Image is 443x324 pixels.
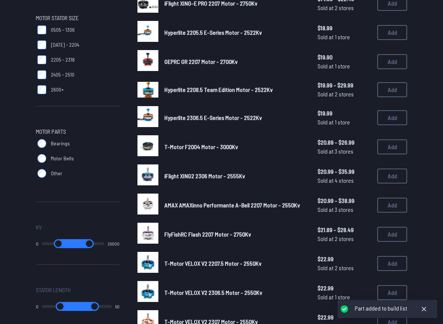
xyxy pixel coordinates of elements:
a: T-Motor VELOX V2 2306.5 Motor - 2550Kv [164,288,306,297]
output: 0 [36,241,38,247]
span: Sold at 1 store [317,33,371,41]
span: Sold at 1 store [317,293,371,302]
span: Sold at 2 stores [317,3,371,12]
button: Add [377,139,407,154]
button: Add [377,227,407,242]
a: image [137,223,158,246]
output: 25000 [108,241,120,247]
span: Sold at 2 stores [317,263,371,272]
output: 50 [115,303,120,309]
span: 2405 - 2510 [51,71,74,78]
span: $20.89 - $26.99 [317,138,371,147]
img: image [137,164,158,185]
img: image [137,50,158,71]
input: 0505 - 1306 [37,25,46,34]
span: Kv [36,223,42,232]
span: $22.99 [317,254,371,263]
img: image [137,135,158,156]
input: Motor Bells [37,154,46,163]
span: Sold at 3 stores [317,205,371,214]
span: $22.99 [317,284,371,293]
a: GEPRC GR 2207 Motor - 2700Kv [164,57,306,66]
a: image [137,164,158,188]
span: Bearings [51,140,70,147]
span: $19.99 - $29.99 [317,81,371,90]
a: Hyperlite 2208.5 Team Edition Motor - 2522Kv [164,85,306,94]
button: Add [377,198,407,213]
img: image [137,82,158,98]
img: image [137,252,158,273]
button: Add [377,110,407,125]
a: T-Motor F2004 Motor - 3000Kv [164,142,306,151]
a: image [137,135,158,158]
span: 2205 - 2318 [51,56,75,64]
a: image [137,194,158,217]
img: image [137,194,158,215]
a: image [137,252,158,275]
span: $20.99 - $38.99 [317,196,371,205]
a: AMAX AMAXinno Performante A-Bell 2207 Motor - 2550Kv [164,201,306,210]
span: Sold at 4 stores [317,176,371,185]
span: 2600+ [51,86,64,93]
span: Motor Parts [36,127,66,136]
input: 2405 - 2510 [37,70,46,79]
span: T-Motor F2004 Motor - 3000Kv [164,143,238,150]
a: iFlight XING2 2306 Motor - 2555Kv [164,172,306,180]
span: Stator Length [36,286,71,294]
span: T-Motor VELOX V2 2207.5 Motor - 2550Kv [164,260,261,267]
img: image [137,21,158,42]
span: GEPRC GR 2207 Motor - 2700Kv [164,58,238,65]
a: image [137,21,158,44]
span: Sold at 1 store [317,118,371,127]
a: image [137,50,158,73]
a: FlyFishRC Flash 2207 Motor - 2750Kv [164,230,306,239]
span: 0505 - 1306 [51,26,75,34]
input: 2600+ [37,85,46,94]
span: Hyperlite 2208.5 Team Edition Motor - 2522Kv [164,86,273,93]
button: Add [377,54,407,69]
input: 2205 - 2318 [37,55,46,64]
button: Add [377,285,407,300]
a: Hyperlite 2205.5 E-Series Motor - 2522Kv [164,28,306,37]
span: Other [51,170,62,177]
input: [DATE] - 2204 [37,40,46,49]
div: Part added to build list [355,305,407,312]
button: Add [377,169,407,183]
span: Sold at 1 store [317,62,371,71]
span: $19.90 [317,53,371,62]
span: $20.99 - $35.99 [317,167,371,176]
span: $19.99 [317,109,371,118]
span: FlyFishRC Flash 2207 Motor - 2750Kv [164,231,251,238]
span: AMAX AMAXinno Performante A-Bell 2207 Motor - 2550Kv [164,201,300,209]
span: Hyperlite 2205.5 E-Series Motor - 2522Kv [164,29,262,36]
span: Sold at 2 stores [317,90,371,99]
span: Motor Stator Size [36,13,79,22]
span: Hyperlite 2306.5 E-Series Motor - 2522Kv [164,114,262,121]
img: image [137,223,158,244]
img: image [137,281,158,302]
img: image [137,106,158,127]
span: Sold at 3 stores [317,147,371,156]
a: image [137,281,158,304]
a: Hyperlite 2306.5 E-Series Motor - 2522Kv [164,113,306,122]
a: image [137,106,158,129]
output: 0 [36,303,38,309]
span: [DATE] - 2204 [51,41,79,49]
span: $18.99 [317,24,371,33]
a: T-Motor VELOX V2 2207.5 Motor - 2550Kv [164,259,306,268]
button: Add [377,82,407,97]
span: Sold at 2 stores [317,234,371,243]
span: iFlight XING2 2306 Motor - 2555Kv [164,172,245,179]
span: $21.89 - $28.49 [317,225,371,234]
button: Add [377,256,407,271]
span: $22.99 [317,313,371,322]
input: Bearings [37,139,46,148]
button: Add [377,25,407,40]
input: Other [37,169,46,178]
span: T-Motor VELOX V2 2306.5 Motor - 2550Kv [164,289,262,296]
span: Motor Bells [51,155,74,162]
a: image [137,79,158,100]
